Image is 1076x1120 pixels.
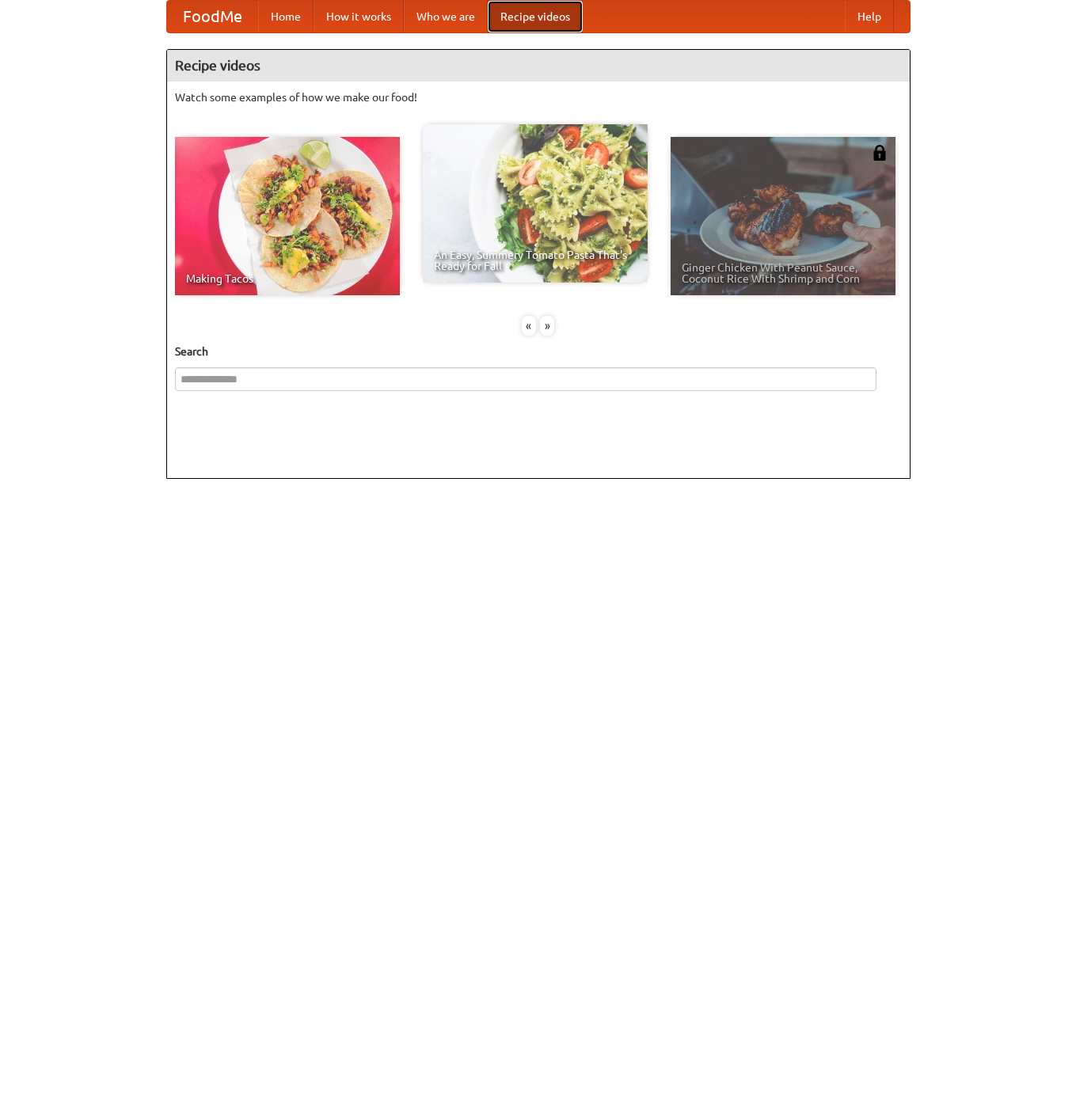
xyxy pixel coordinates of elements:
a: An Easy, Summery Tomato Pasta That's Ready for Fall [423,124,648,283]
img: 483408.png [872,145,888,161]
h5: Search [175,344,902,359]
div: « [522,316,536,336]
span: An Easy, Summery Tomato Pasta That's Ready for Fall [434,249,637,271]
a: How it works [314,1,404,32]
a: Help [845,1,894,32]
a: Home [258,1,314,32]
a: Making Tacos [175,137,400,295]
div: » [540,316,554,336]
h4: Recipe videos [167,50,910,82]
p: Watch some examples of how we make our food! [175,89,902,105]
a: Who we are [404,1,488,32]
a: Recipe videos [488,1,583,32]
a: FoodMe [167,1,258,32]
span: Making Tacos [186,273,389,284]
